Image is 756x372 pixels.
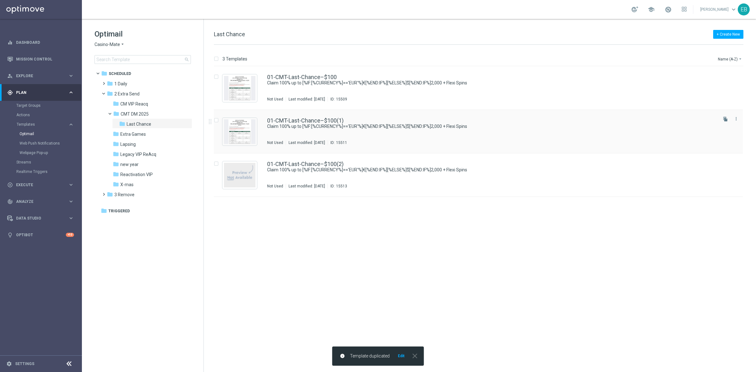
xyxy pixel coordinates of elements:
[267,74,337,80] a: 01-CMT-Last-Chance–$100
[7,73,13,79] i: person_search
[7,199,13,204] i: track_changes
[16,122,74,127] button: Templates keyboard_arrow_right
[15,362,34,366] a: Settings
[94,29,191,39] h1: Optimail
[328,184,347,189] div: ID:
[16,160,66,165] a: Streams
[410,353,419,358] button: close
[16,101,81,110] div: Target Groups
[336,97,347,102] div: 15509
[267,97,283,102] div: Not Used
[328,97,347,102] div: ID:
[734,116,739,121] i: more_vert
[7,232,74,238] button: lightbulb Optibot +10
[267,80,702,86] a: Claim 100% up to [%IF:[%CURRENCY%]=='EUR'%]€[%END:IF%][%ELSE%]$[%END:IF%]2,000 + Flexi Spins
[20,131,66,136] a: Optimail
[7,182,68,188] div: Execute
[208,110,755,153] div: Press SPACE to select this row.
[114,91,140,97] span: 2 Extra Send
[16,91,68,94] span: Plan
[113,111,119,117] i: folder
[119,121,125,127] i: folder
[16,216,68,220] span: Data Studio
[7,215,68,221] div: Data Studio
[7,51,74,67] div: Mission Control
[16,183,68,187] span: Execute
[108,208,130,214] span: Triggered
[267,140,283,145] div: Not Used
[16,120,81,157] div: Templates
[7,199,74,204] button: track_changes Analyze keyboard_arrow_right
[7,199,68,204] div: Analyze
[286,97,328,102] div: Last modified: [DATE]
[120,141,136,147] span: Lapsing
[113,100,119,107] i: folder
[94,55,191,64] input: Search Template
[7,73,68,79] div: Explore
[7,40,74,45] button: equalizer Dashboard
[20,148,81,157] div: Webpage Pop-up
[16,169,66,174] a: Realtime Triggers
[340,353,345,358] i: info
[120,162,139,167] span: new year
[648,6,655,13] span: school
[267,118,344,123] a: 01-CMT-Last-Chance–$100(1)
[113,131,119,137] i: folder
[121,111,149,117] span: CMT DM 2025
[20,129,81,139] div: Optimail
[16,157,81,167] div: Streams
[94,42,120,48] span: Casino-Mate
[120,42,125,48] i: arrow_drop_down
[16,112,66,117] a: Actions
[713,30,743,39] button: + Create New
[7,232,13,238] i: lightbulb
[107,90,113,97] i: folder
[7,40,13,45] i: equalizer
[68,89,74,95] i: keyboard_arrow_right
[7,57,74,62] button: Mission Control
[267,167,702,173] a: Claim 100% up to [%IF:[%CURRENCY%]=='EUR'%]€[%END:IF%][%ELSE%]$[%END:IF%]2,000 + Flexi Spins
[222,56,247,62] p: 3 Templates
[114,81,127,87] span: 1 Daily
[120,152,156,157] span: Legacy VIP ReAcq
[113,151,119,157] i: folder
[733,115,739,123] button: more_vert
[68,122,74,128] i: keyboard_arrow_right
[114,192,135,197] span: 3 Remove
[16,200,68,203] span: Analyze
[267,167,716,173] div: Claim 100% up to [%IF:[%CURRENCY%]=='EUR'%]€[%END:IF%][%ELSE%]$[%END:IF%]2,000 + Flexi Spins
[16,167,81,176] div: Realtime Triggers
[721,115,730,123] button: file_copy
[7,182,74,187] button: play_circle_outline Execute keyboard_arrow_right
[208,153,755,197] div: Press SPACE to select this row.
[101,70,107,77] i: folder
[336,184,347,189] div: 15513
[224,163,255,187] img: noPreview.jpg
[7,90,68,95] div: Plan
[328,140,347,145] div: ID:
[120,182,134,187] span: X-mas
[113,181,119,187] i: folder
[68,215,74,221] i: keyboard_arrow_right
[16,51,74,67] a: Mission Control
[113,171,119,177] i: folder
[184,57,189,62] span: search
[94,42,125,48] button: Casino-Mate arrow_drop_down
[700,5,738,14] a: [PERSON_NAME]keyboard_arrow_down
[7,226,74,243] div: Optibot
[16,103,66,108] a: Target Groups
[17,123,62,126] span: Templates
[7,73,74,78] button: person_search Explore keyboard_arrow_right
[397,353,405,358] button: Edit
[286,140,328,145] div: Last modified: [DATE]
[7,90,74,95] button: gps_fixed Plan keyboard_arrow_right
[68,73,74,79] i: keyboard_arrow_right
[336,140,347,145] div: 15511
[224,119,255,144] img: 15511.jpeg
[20,150,66,155] a: Webpage Pop-up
